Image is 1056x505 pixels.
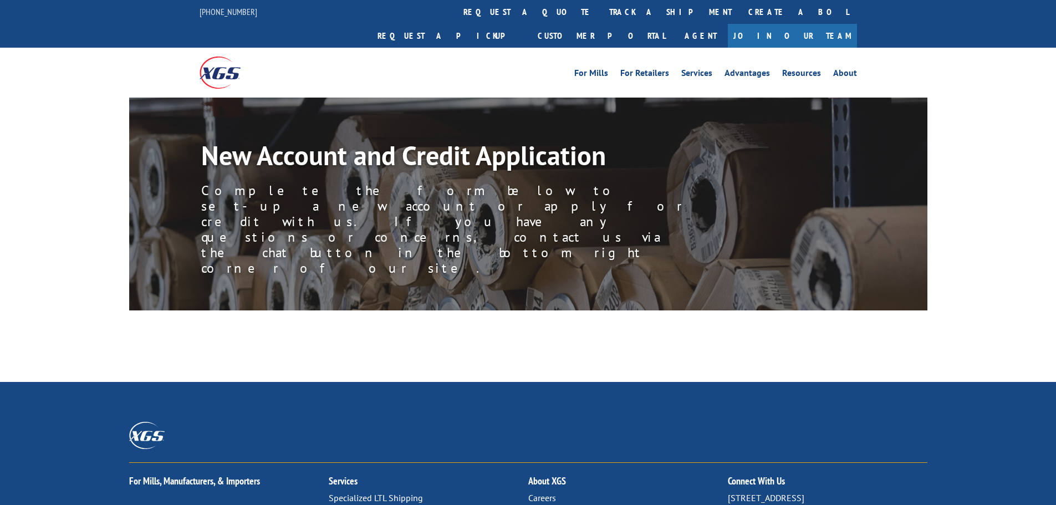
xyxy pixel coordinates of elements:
[529,24,674,48] a: Customer Portal
[728,24,857,48] a: Join Our Team
[201,183,700,276] p: Complete the form below to set-up a new account or apply for credit with us. If you have any ques...
[329,475,358,487] a: Services
[528,475,566,487] a: About XGS
[129,475,260,487] a: For Mills, Manufacturers, & Importers
[329,492,423,503] a: Specialized LTL Shipping
[528,492,556,503] a: Careers
[369,24,529,48] a: Request a pickup
[681,69,712,81] a: Services
[782,69,821,81] a: Resources
[725,69,770,81] a: Advantages
[620,69,669,81] a: For Retailers
[201,142,700,174] h1: New Account and Credit Application
[129,422,165,449] img: XGS_Logos_ALL_2024_All_White
[833,69,857,81] a: About
[200,6,257,17] a: [PHONE_NUMBER]
[728,476,927,492] h2: Connect With Us
[674,24,728,48] a: Agent
[574,69,608,81] a: For Mills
